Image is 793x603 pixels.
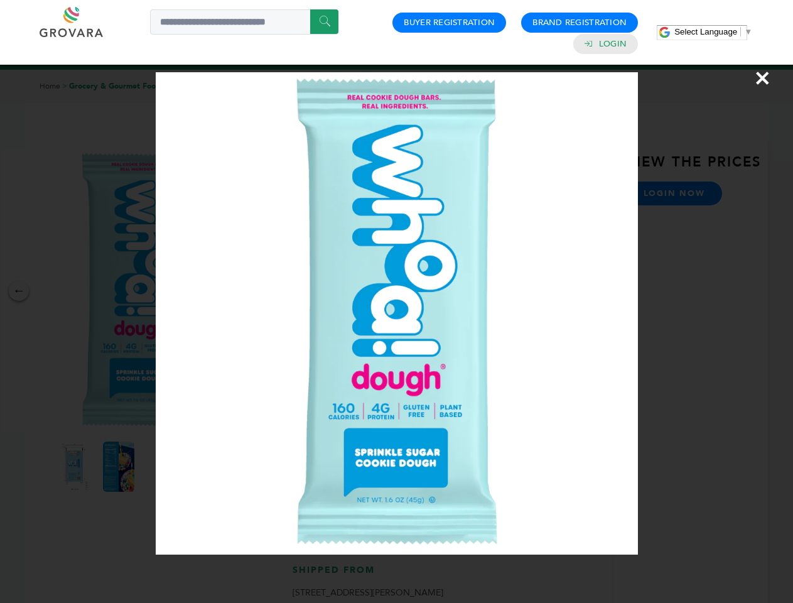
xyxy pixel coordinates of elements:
[532,17,627,28] a: Brand Registration
[150,9,338,35] input: Search a product or brand...
[599,38,627,50] a: Login
[674,27,752,36] a: Select Language​
[744,27,752,36] span: ▼
[156,72,638,555] img: Image Preview
[674,27,737,36] span: Select Language
[404,17,495,28] a: Buyer Registration
[754,60,771,95] span: ×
